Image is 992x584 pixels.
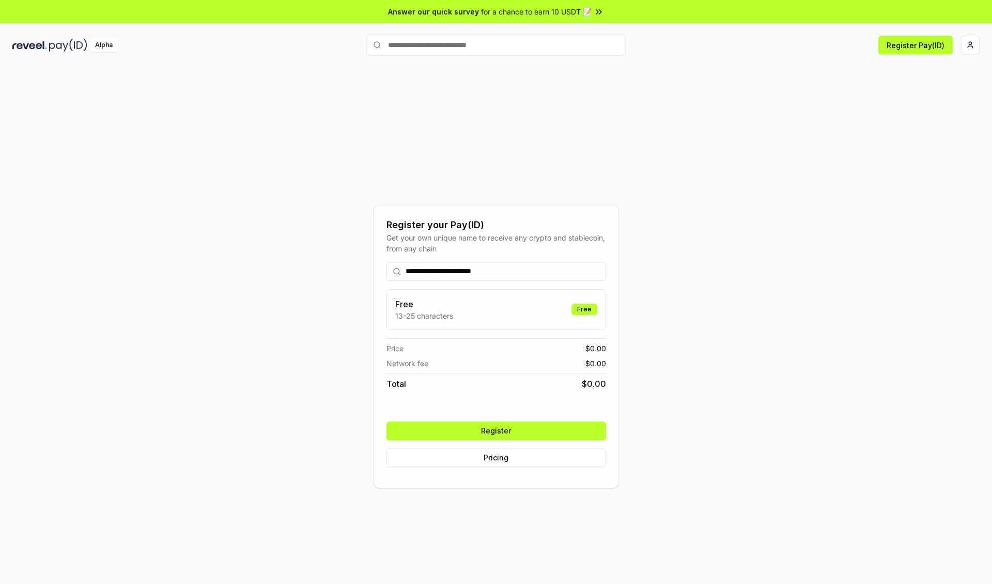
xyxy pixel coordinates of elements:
[582,378,606,390] span: $ 0.00
[481,6,592,17] span: for a chance to earn 10 USDT 📝
[395,298,453,310] h3: Free
[89,39,118,52] div: Alpha
[386,218,606,232] div: Register your Pay(ID)
[386,448,606,467] button: Pricing
[395,310,453,321] p: 13-25 characters
[49,39,87,52] img: pay_id
[386,422,606,440] button: Register
[386,358,428,369] span: Network fee
[878,36,953,54] button: Register Pay(ID)
[585,343,606,354] span: $ 0.00
[386,232,606,254] div: Get your own unique name to receive any crypto and stablecoin, from any chain
[585,358,606,369] span: $ 0.00
[12,39,47,52] img: reveel_dark
[571,304,597,315] div: Free
[386,343,404,354] span: Price
[388,6,479,17] span: Answer our quick survey
[386,378,406,390] span: Total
